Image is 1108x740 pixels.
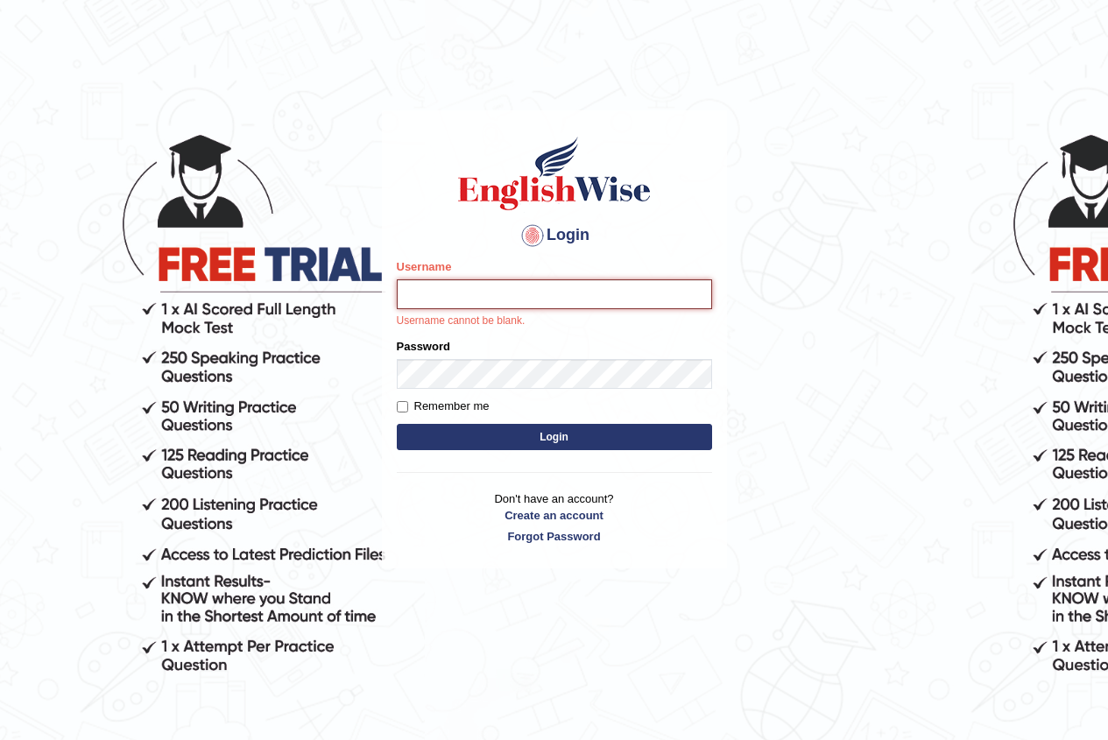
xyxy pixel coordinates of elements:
label: Remember me [397,398,490,415]
input: Remember me [397,401,408,412]
label: Password [397,338,450,355]
h4: Login [397,222,712,250]
img: Logo of English Wise sign in for intelligent practice with AI [455,134,654,213]
a: Forgot Password [397,528,712,545]
button: Login [397,424,712,450]
a: Create an account [397,507,712,524]
p: Username cannot be blank. [397,314,712,329]
p: Don't have an account? [397,490,712,545]
label: Username [397,258,452,275]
